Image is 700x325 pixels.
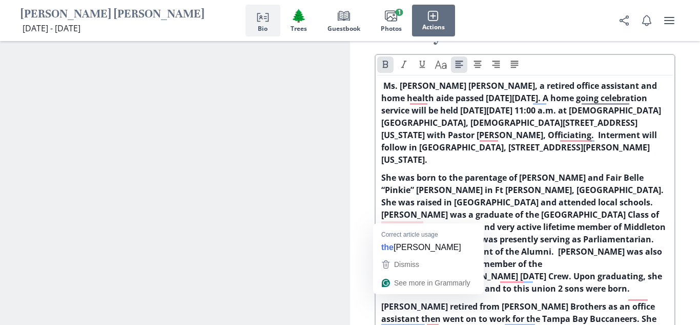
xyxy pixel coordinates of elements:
span: Actions [422,24,445,31]
button: Guestbook [317,5,370,36]
button: Italic [396,56,412,73]
button: Heading [433,56,449,73]
button: Align left [451,56,467,73]
span: Bio [258,25,267,32]
button: user menu [659,10,680,31]
span: [DATE] - [DATE] [23,23,80,34]
span: Guestbook [327,25,360,32]
button: Align justify [506,56,523,73]
button: Align right [488,56,504,73]
button: Share Obituary [614,10,634,31]
span: Tree [291,8,306,23]
h1: [PERSON_NAME] [PERSON_NAME] [20,7,204,23]
button: Align center [469,56,486,73]
span: Photos [381,25,402,32]
span: Trees [291,25,307,32]
button: Actions [412,5,455,36]
button: Bold [377,56,394,73]
button: Trees [280,5,317,36]
button: Notifications [636,10,657,31]
span: 1 [396,9,403,16]
button: Underline [414,56,430,73]
button: Bio [245,5,280,36]
strong: Ms. [PERSON_NAME] [PERSON_NAME], a retired office assistant and home health aide passed [DATE][DA... [381,80,661,165]
button: Photos [370,5,412,36]
strong: She was born to the parentage of [PERSON_NAME] and Fair Belle “Pinkie” [PERSON_NAME] in Ft [PERSO... [381,172,668,294]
